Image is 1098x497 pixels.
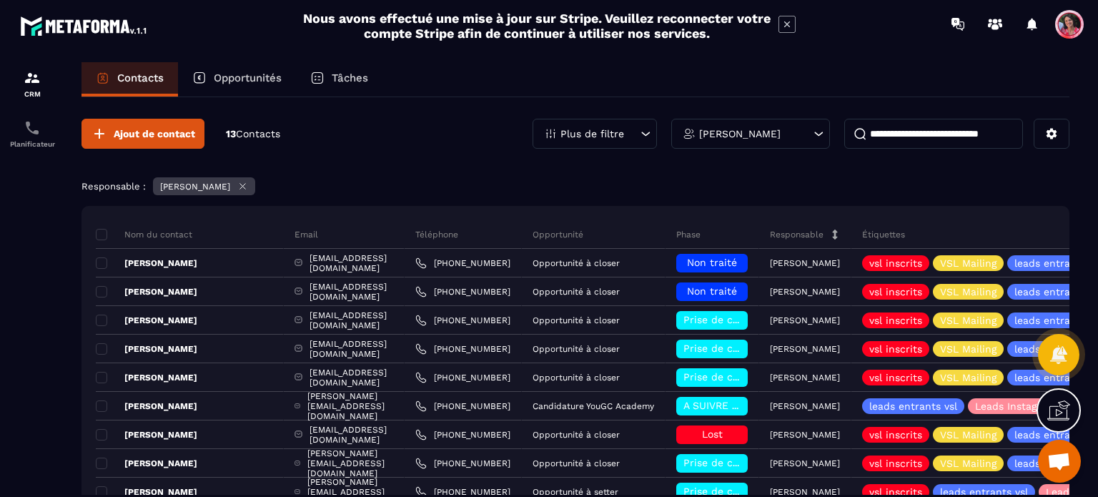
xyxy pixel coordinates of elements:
[683,400,744,411] span: A SUIVRE ⏳
[533,373,620,383] p: Opportunité à closer
[117,72,164,84] p: Contacts
[96,286,197,297] p: [PERSON_NAME]
[869,344,922,354] p: vsl inscrits
[770,258,840,268] p: [PERSON_NAME]
[869,487,922,497] p: vsl inscrits
[415,257,510,269] a: [PHONE_NUMBER]
[940,458,996,468] p: VSL Mailing
[295,229,318,240] p: Email
[770,487,840,497] p: [PERSON_NAME]
[869,373,922,383] p: vsl inscrits
[4,109,61,159] a: schedulerschedulerPlanificateur
[96,400,197,412] p: [PERSON_NAME]
[770,344,840,354] p: [PERSON_NAME]
[96,257,197,269] p: [PERSON_NAME]
[533,315,620,325] p: Opportunité à closer
[770,458,840,468] p: [PERSON_NAME]
[96,429,197,441] p: [PERSON_NAME]
[940,287,996,297] p: VSL Mailing
[702,428,723,440] span: Lost
[1038,440,1081,483] div: Ouvrir le chat
[236,128,280,139] span: Contacts
[81,62,178,97] a: Contacts
[940,430,996,440] p: VSL Mailing
[533,229,583,240] p: Opportunité
[687,257,737,268] span: Non traité
[415,429,510,441] a: [PHONE_NUMBER]
[975,401,1056,411] p: Leads Instagram
[533,458,620,468] p: Opportunité à closer
[4,90,61,98] p: CRM
[24,69,41,87] img: formation
[533,401,654,411] p: Candidature YouGC Academy
[415,400,510,412] a: [PHONE_NUMBER]
[533,487,618,497] p: Opportunité à setter
[96,229,192,240] p: Nom du contact
[940,258,996,268] p: VSL Mailing
[862,229,905,240] p: Étiquettes
[770,315,840,325] p: [PERSON_NAME]
[683,343,816,354] span: Prise de contact effectuée
[869,258,922,268] p: vsl inscrits
[770,401,840,411] p: [PERSON_NAME]
[869,458,922,468] p: vsl inscrits
[683,486,816,497] span: Prise de contact effectuée
[96,315,197,326] p: [PERSON_NAME]
[676,229,701,240] p: Phase
[869,287,922,297] p: vsl inscrits
[770,287,840,297] p: [PERSON_NAME]
[533,258,620,268] p: Opportunité à closer
[415,286,510,297] a: [PHONE_NUMBER]
[114,127,195,141] span: Ajout de contact
[415,315,510,326] a: [PHONE_NUMBER]
[940,315,996,325] p: VSL Mailing
[96,458,197,469] p: [PERSON_NAME]
[533,287,620,297] p: Opportunité à closer
[533,344,620,354] p: Opportunité à closer
[4,140,61,148] p: Planificateur
[415,458,510,469] a: [PHONE_NUMBER]
[869,315,922,325] p: vsl inscrits
[415,372,510,383] a: [PHONE_NUMBER]
[869,430,922,440] p: vsl inscrits
[533,430,620,440] p: Opportunité à closer
[683,371,816,383] span: Prise de contact effectuée
[940,344,996,354] p: VSL Mailing
[160,182,230,192] p: [PERSON_NAME]
[332,72,368,84] p: Tâches
[81,181,146,192] p: Responsable :
[178,62,296,97] a: Opportunités
[4,59,61,109] a: formationformationCRM
[415,229,458,240] p: Téléphone
[226,127,280,141] p: 13
[699,129,781,139] p: [PERSON_NAME]
[96,343,197,355] p: [PERSON_NAME]
[683,314,816,325] span: Prise de contact effectuée
[770,229,823,240] p: Responsable
[770,373,840,383] p: [PERSON_NAME]
[96,372,197,383] p: [PERSON_NAME]
[687,285,737,297] span: Non traité
[940,373,996,383] p: VSL Mailing
[869,401,957,411] p: leads entrants vsl
[81,119,204,149] button: Ajout de contact
[940,487,1028,497] p: leads entrants vsl
[302,11,771,41] h2: Nous avons effectué une mise à jour sur Stripe. Veuillez reconnecter votre compte Stripe afin de ...
[296,62,382,97] a: Tâches
[20,13,149,39] img: logo
[560,129,624,139] p: Plus de filtre
[770,430,840,440] p: [PERSON_NAME]
[24,119,41,137] img: scheduler
[214,72,282,84] p: Opportunités
[415,343,510,355] a: [PHONE_NUMBER]
[683,457,816,468] span: Prise de contact effectuée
